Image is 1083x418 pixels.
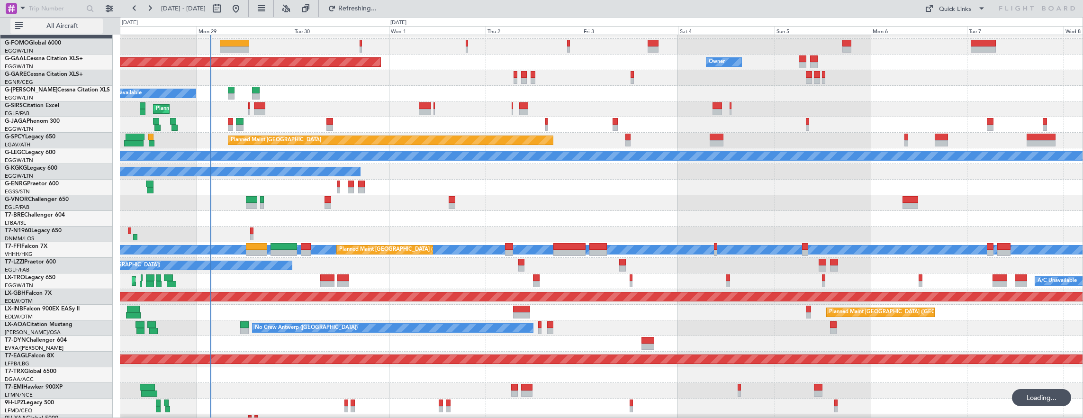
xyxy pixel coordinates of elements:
span: G-JAGA [5,118,27,124]
span: G-FOMO [5,40,29,46]
a: T7-EAGLFalcon 8X [5,353,54,359]
a: EGNR/CEG [5,79,33,86]
a: G-LEGCLegacy 600 [5,150,55,155]
span: G-SPCY [5,134,25,140]
span: T7-EMI [5,384,23,390]
a: VHHH/HKG [5,251,33,258]
a: LTBA/ISL [5,219,26,227]
a: T7-BREChallenger 604 [5,212,65,218]
div: Owner [709,55,725,69]
a: G-GARECessna Citation XLS+ [5,72,83,77]
button: Refreshing... [324,1,380,16]
a: T7-DYNChallenger 604 [5,337,67,343]
div: Sat 4 [678,26,774,35]
a: EGLF/FAB [5,110,29,117]
span: T7-TRX [5,369,24,374]
span: G-GAAL [5,56,27,62]
div: Mon 6 [871,26,967,35]
button: Quick Links [920,1,990,16]
div: Mon 29 [197,26,293,35]
span: LX-AOA [5,322,27,327]
a: 9H-LPZLegacy 500 [5,400,54,406]
div: Tue 7 [967,26,1063,35]
div: A/C Unavailable [102,86,142,100]
a: EDLW/DTM [5,298,33,305]
span: LX-GBH [5,291,26,296]
span: G-LEGC [5,150,25,155]
div: Wed 1 [389,26,485,35]
div: Thu 2 [486,26,582,35]
a: LFMD/CEQ [5,407,32,414]
a: [PERSON_NAME]/QSA [5,329,61,336]
div: Planned Maint [GEOGRAPHIC_DATA] ([GEOGRAPHIC_DATA]) [156,102,305,116]
a: G-KGKGLegacy 600 [5,165,57,171]
span: Refreshing... [338,5,378,12]
a: G-[PERSON_NAME]Cessna Citation XLS [5,87,110,93]
a: T7-LZZIPraetor 600 [5,259,56,265]
span: G-SIRS [5,103,23,109]
span: G-VNOR [5,197,28,202]
a: LX-INBFalcon 900EX EASy II [5,306,80,312]
a: G-VNORChallenger 650 [5,197,69,202]
a: EGGW/LTN [5,126,33,133]
div: Loading... [1012,389,1071,406]
span: G-GARE [5,72,27,77]
a: LGAV/ATH [5,141,30,148]
div: No Crew Antwerp ([GEOGRAPHIC_DATA]) [255,321,358,335]
div: Fri 3 [582,26,678,35]
span: LX-INB [5,306,23,312]
span: All Aircraft [25,23,100,29]
a: DGAA/ACC [5,376,34,383]
span: T7-LZZI [5,259,24,265]
a: LX-GBHFalcon 7X [5,291,52,296]
span: T7-N1960 [5,228,31,234]
span: T7-BRE [5,212,24,218]
a: LX-AOACitation Mustang [5,322,72,327]
a: LFPB/LBG [5,360,29,367]
span: T7-EAGL [5,353,28,359]
div: [DATE] [390,19,406,27]
div: Planned Maint [GEOGRAPHIC_DATA] [231,133,321,147]
a: T7-TRXGlobal 6500 [5,369,56,374]
div: Sun 5 [775,26,871,35]
div: [DATE] [122,19,138,27]
a: EGGW/LTN [5,173,33,180]
div: Planned Maint [GEOGRAPHIC_DATA] ([GEOGRAPHIC_DATA]) [339,243,488,257]
span: [DATE] - [DATE] [161,4,206,13]
span: T7-DYN [5,337,26,343]
a: EGLF/FAB [5,266,29,273]
div: Tue 30 [293,26,389,35]
div: Planned Maint [GEOGRAPHIC_DATA] ([GEOGRAPHIC_DATA]) [829,305,978,319]
div: A/C Unavailable [1038,274,1077,288]
span: LX-TRO [5,275,25,281]
a: EGLF/FAB [5,204,29,211]
span: G-[PERSON_NAME] [5,87,57,93]
a: LX-TROLegacy 650 [5,275,55,281]
div: Quick Links [939,5,971,14]
a: DNMM/LOS [5,235,34,242]
a: T7-EMIHawker 900XP [5,384,63,390]
a: T7-N1960Legacy 650 [5,228,62,234]
a: G-SPCYLegacy 650 [5,134,55,140]
span: T7-FFI [5,244,21,249]
a: G-JAGAPhenom 300 [5,118,60,124]
a: LFMN/NCE [5,391,33,399]
a: EGGW/LTN [5,47,33,55]
a: EGSS/STN [5,188,30,195]
button: All Aircraft [10,18,103,34]
input: Trip Number [29,1,83,16]
a: EVRA/[PERSON_NAME] [5,345,63,352]
a: T7-FFIFalcon 7X [5,244,47,249]
span: G-KGKG [5,165,27,171]
div: Sun 28 [100,26,196,35]
a: EDLW/DTM [5,313,33,320]
a: EGGW/LTN [5,63,33,70]
a: G-GAALCessna Citation XLS+ [5,56,83,62]
a: EGGW/LTN [5,282,33,289]
span: 9H-LPZ [5,400,24,406]
a: EGGW/LTN [5,94,33,101]
div: Planned Maint [GEOGRAPHIC_DATA] ([GEOGRAPHIC_DATA]) [135,274,284,288]
span: G-ENRG [5,181,27,187]
a: G-FOMOGlobal 6000 [5,40,61,46]
a: EGGW/LTN [5,157,33,164]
